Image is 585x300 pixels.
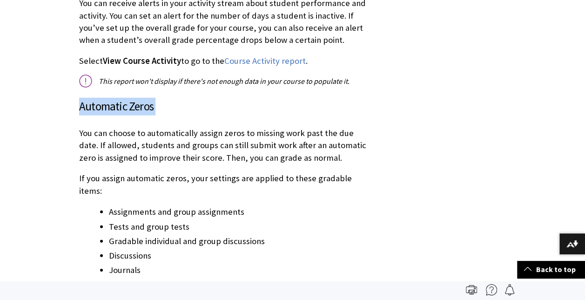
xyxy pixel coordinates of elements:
li: Scorm [109,278,368,291]
a: Back to top [517,261,585,278]
p: This report won't display if there's not enough data in your course to populate it. [79,76,368,86]
img: More help [486,284,497,295]
li: Tests and group tests [109,220,368,233]
li: Discussions [109,249,368,262]
p: You can choose to automatically assign zeros to missing work past the due date. If allowed, stude... [79,127,368,164]
li: Journals [109,264,368,277]
p: Select to go to the . [79,55,368,67]
p: If you assign automatic zeros, your settings are applied to these gradable items: [79,172,368,197]
h3: Automatic Zeros [79,98,368,116]
img: Follow this page [504,284,515,295]
li: Assignments and group assignments [109,205,368,218]
a: Course Activity report [224,55,306,67]
img: Print [466,284,477,295]
span: View Course Activity [103,55,181,66]
li: Gradable individual and group discussions [109,235,368,248]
